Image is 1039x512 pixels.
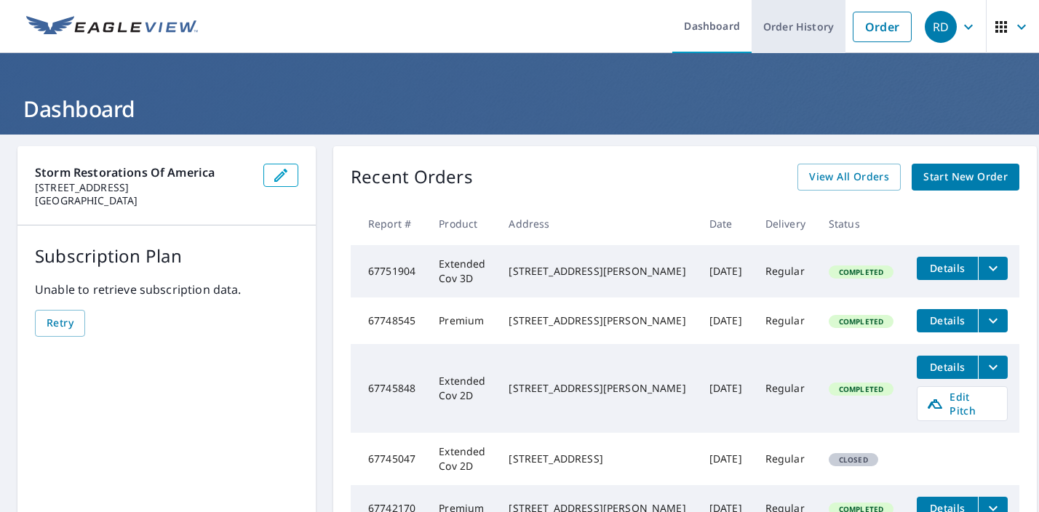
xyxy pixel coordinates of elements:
span: Retry [47,314,73,332]
td: Premium [427,297,497,344]
td: [DATE] [698,433,754,485]
th: Delivery [754,202,817,245]
p: [STREET_ADDRESS] [35,181,252,194]
p: [GEOGRAPHIC_DATA] [35,194,252,207]
a: Edit Pitch [917,386,1008,421]
th: Product [427,202,497,245]
span: View All Orders [809,168,889,186]
span: Completed [830,384,892,394]
td: [DATE] [698,297,754,344]
span: Details [925,313,969,327]
th: Report # [351,202,427,245]
th: Address [497,202,697,245]
span: Completed [830,316,892,327]
td: 67748545 [351,297,427,344]
span: Edit Pitch [926,390,998,417]
th: Date [698,202,754,245]
button: detailsBtn-67745848 [917,356,978,379]
div: RD [925,11,957,43]
td: Regular [754,344,817,433]
img: EV Logo [26,16,198,38]
button: detailsBtn-67748545 [917,309,978,332]
button: detailsBtn-67751904 [917,257,978,280]
span: Closed [830,455,877,465]
button: Retry [35,310,85,337]
p: Storm Restorations of America [35,164,252,181]
div: [STREET_ADDRESS] [509,452,685,466]
span: Details [925,360,969,374]
p: Recent Orders [351,164,473,191]
td: Extended Cov 3D [427,245,497,297]
td: Extended Cov 2D [427,344,497,433]
button: filesDropdownBtn-67748545 [978,309,1008,332]
td: Extended Cov 2D [427,433,497,485]
span: Start New Order [923,168,1008,186]
td: [DATE] [698,344,754,433]
td: 67751904 [351,245,427,297]
div: [STREET_ADDRESS][PERSON_NAME] [509,264,685,279]
td: 67745848 [351,344,427,433]
div: [STREET_ADDRESS][PERSON_NAME] [509,313,685,328]
td: Regular [754,297,817,344]
td: Regular [754,433,817,485]
div: [STREET_ADDRESS][PERSON_NAME] [509,381,685,396]
h1: Dashboard [17,94,1022,124]
a: Order [853,12,912,42]
p: Unable to retrieve subscription data. [35,281,298,298]
td: 67745047 [351,433,427,485]
button: filesDropdownBtn-67745848 [978,356,1008,379]
a: Start New Order [912,164,1019,191]
button: filesDropdownBtn-67751904 [978,257,1008,280]
p: Subscription Plan [35,243,298,269]
td: Regular [754,245,817,297]
span: Completed [830,267,892,277]
a: View All Orders [797,164,901,191]
td: [DATE] [698,245,754,297]
th: Status [817,202,905,245]
span: Details [925,261,969,275]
